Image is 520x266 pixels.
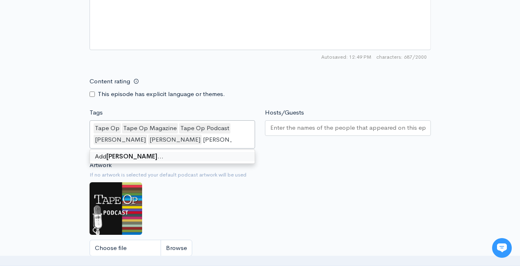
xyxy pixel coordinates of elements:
[12,55,152,94] h2: Just let us know if you need anything and we'll be happy to help! 🙂
[321,53,371,61] span: Autosaved: 12:49 PM
[13,109,152,125] button: New conversation
[11,141,153,151] p: Find an answer quickly
[376,53,427,61] span: 687/2000
[270,123,426,133] input: Enter the names of the people that appeared on this episode
[90,108,103,117] label: Tags
[179,123,230,133] div: Tape Op Podcast
[148,135,202,145] div: [PERSON_NAME]
[94,123,121,133] div: Tape Op
[90,152,255,161] div: Add …
[106,152,157,160] strong: [PERSON_NAME]
[492,238,512,258] iframe: gist-messenger-bubble-iframe
[122,123,178,133] div: Tape Op Magazine
[98,89,225,99] label: This episode has explicit language or themes.
[265,108,304,117] label: Hosts/Guests
[24,154,147,171] input: Search articles
[12,40,152,53] h1: Hi 👋
[90,161,112,170] label: Artwork
[90,171,431,179] small: If no artwork is selected your default podcast artwork will be used
[90,73,130,90] label: Content rating
[94,135,147,145] div: [PERSON_NAME]
[53,114,99,120] span: New conversation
